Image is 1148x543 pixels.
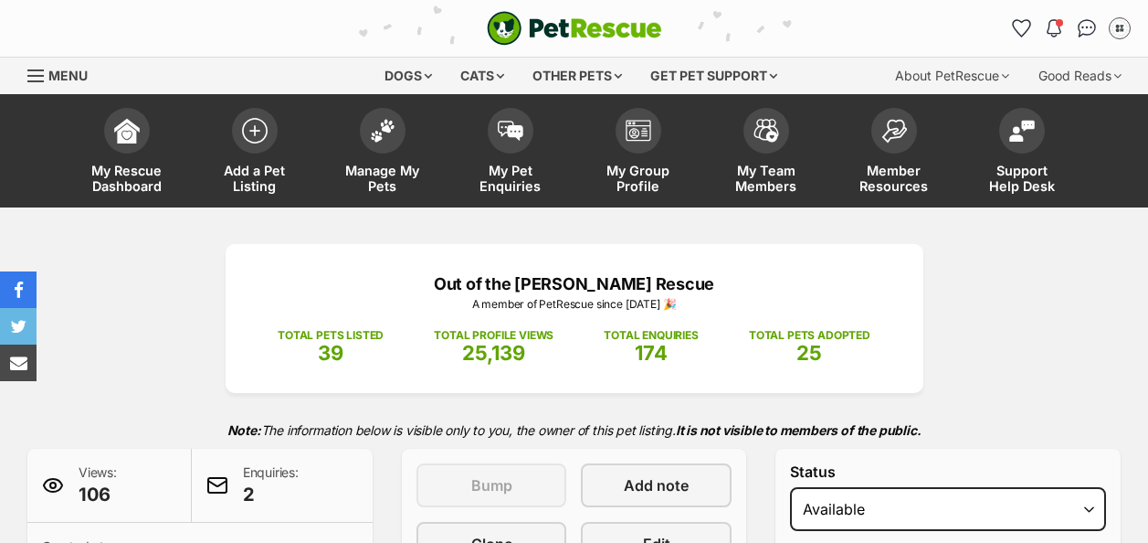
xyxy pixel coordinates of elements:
[626,120,651,142] img: group-profile-icon-3fa3cf56718a62981997c0bc7e787c4b2cf8bcc04b72c1350f741eb67cf2f40e.svg
[469,163,552,194] span: My Pet Enquiries
[487,11,662,46] img: logo-cat-932fe2b9b8326f06289b0f2fb663e598f794de774fb13d1741a6617ecf9a85b4.svg
[448,58,517,94] div: Cats
[1105,14,1134,43] button: My account
[342,163,424,194] span: Manage My Pets
[471,474,512,496] span: Bump
[702,99,830,208] a: My Team Members
[1006,14,1134,43] ul: Account quick links
[253,296,896,313] p: A member of PetRescue since [DATE] 🎉
[597,163,679,194] span: My Group Profile
[242,118,268,144] img: add-pet-listing-icon-0afa8454b4691262ce3f59096e99ab1cd57d4a30225e0717b998d2c9b9846f56.svg
[753,119,779,143] img: team-members-icon-5396bd8760b3fe7c0b43da4ab00e1e3bb1a5d9ba89233759b79545d2d3fc5d0d.svg
[796,341,822,365] span: 25
[1009,120,1035,142] img: help-desk-icon-fdf02630f3aa405de69fd3d07c3f3aa587a6932b1a1747fa1d2bba05be0121f9.svg
[372,58,445,94] div: Dogs
[48,68,88,83] span: Menu
[882,58,1022,94] div: About PetRescue
[27,58,100,90] a: Menu
[635,341,668,365] span: 174
[79,482,117,507] span: 106
[749,327,870,344] p: TOTAL PETS ADOPTED
[214,163,296,194] span: Add a Pet Listing
[278,327,384,344] p: TOTAL PETS LISTED
[370,119,395,143] img: manage-my-pets-icon-02211641906a0b7f246fdf0571729dbe1e7629f14944591b6c1af311fb30b64b.svg
[86,163,168,194] span: My Rescue Dashboard
[191,99,319,208] a: Add a Pet Listing
[1039,14,1069,43] button: Notifications
[319,99,447,208] a: Manage My Pets
[1026,58,1134,94] div: Good Reads
[63,99,191,208] a: My Rescue Dashboard
[574,99,702,208] a: My Group Profile
[637,58,790,94] div: Get pet support
[434,327,553,344] p: TOTAL PROFILE VIEWS
[958,99,1086,208] a: Support Help Desk
[830,99,958,208] a: Member Resources
[243,482,299,507] span: 2
[243,463,299,507] p: Enquiries:
[27,411,1121,449] p: The information below is visible only to you, the owner of this pet listing.
[447,99,574,208] a: My Pet Enquiries
[624,474,689,496] span: Add note
[498,121,523,141] img: pet-enquiries-icon-7e3ad2cf08bfb03b45e93fb7055b45f3efa6380592205ae92323e6603595dc1f.svg
[981,163,1063,194] span: Support Help Desk
[604,327,698,344] p: TOTAL ENQUIRIES
[881,119,907,144] img: member-resources-icon-8e73f808a243e03378d46382f2149f9095a855e16c252ad45f914b54edf8863c.svg
[1072,14,1101,43] a: Conversations
[581,463,732,507] a: Add note
[853,163,935,194] span: Member Resources
[676,422,922,438] strong: It is not visible to members of the public.
[79,463,117,507] p: Views:
[253,271,896,296] p: Out of the [PERSON_NAME] Rescue
[462,341,525,365] span: 25,139
[790,463,1106,480] label: Status
[1006,14,1036,43] a: Favourites
[416,463,567,507] button: Bump
[725,163,807,194] span: My Team Members
[318,341,343,365] span: 39
[1047,19,1061,37] img: notifications-46538b983faf8c2785f20acdc204bb7945ddae34d4c08c2a6579f10ce5e182be.svg
[114,118,140,144] img: dashboard-icon-eb2f2d2d3e046f16d808141f083e7271f6b2e854fb5c12c21221c1fb7104beca.svg
[1111,19,1129,37] img: Out of the Woods Administrator profile pic
[227,422,261,438] strong: Note:
[1078,19,1097,37] img: chat-41dd97257d64d25036548639549fe6c8038ab92f7586957e7f3b1b290dea8141.svg
[520,58,635,94] div: Other pets
[487,11,662,46] a: PetRescue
